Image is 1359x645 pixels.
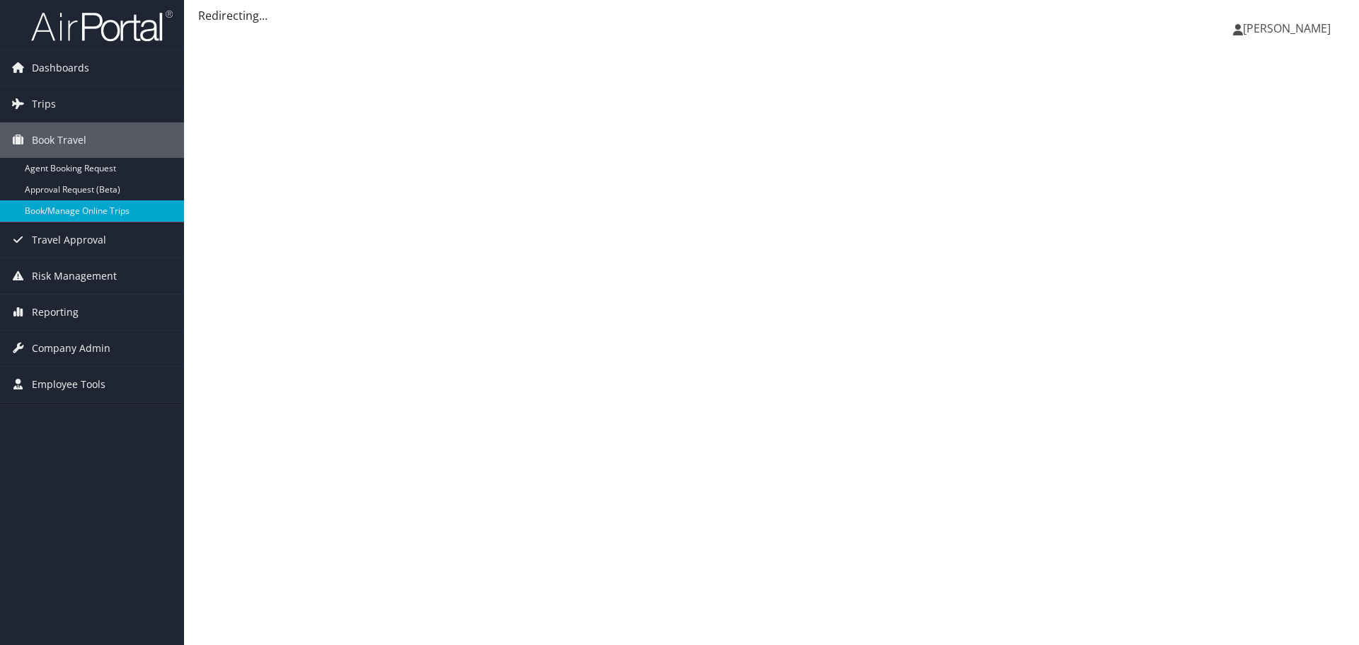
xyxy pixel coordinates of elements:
[32,86,56,122] span: Trips
[198,7,1345,24] div: Redirecting...
[32,295,79,330] span: Reporting
[32,258,117,294] span: Risk Management
[32,367,105,402] span: Employee Tools
[1243,21,1331,36] span: [PERSON_NAME]
[32,50,89,86] span: Dashboards
[32,331,110,366] span: Company Admin
[32,222,106,258] span: Travel Approval
[32,122,86,158] span: Book Travel
[1233,7,1345,50] a: [PERSON_NAME]
[31,9,173,42] img: airportal-logo.png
